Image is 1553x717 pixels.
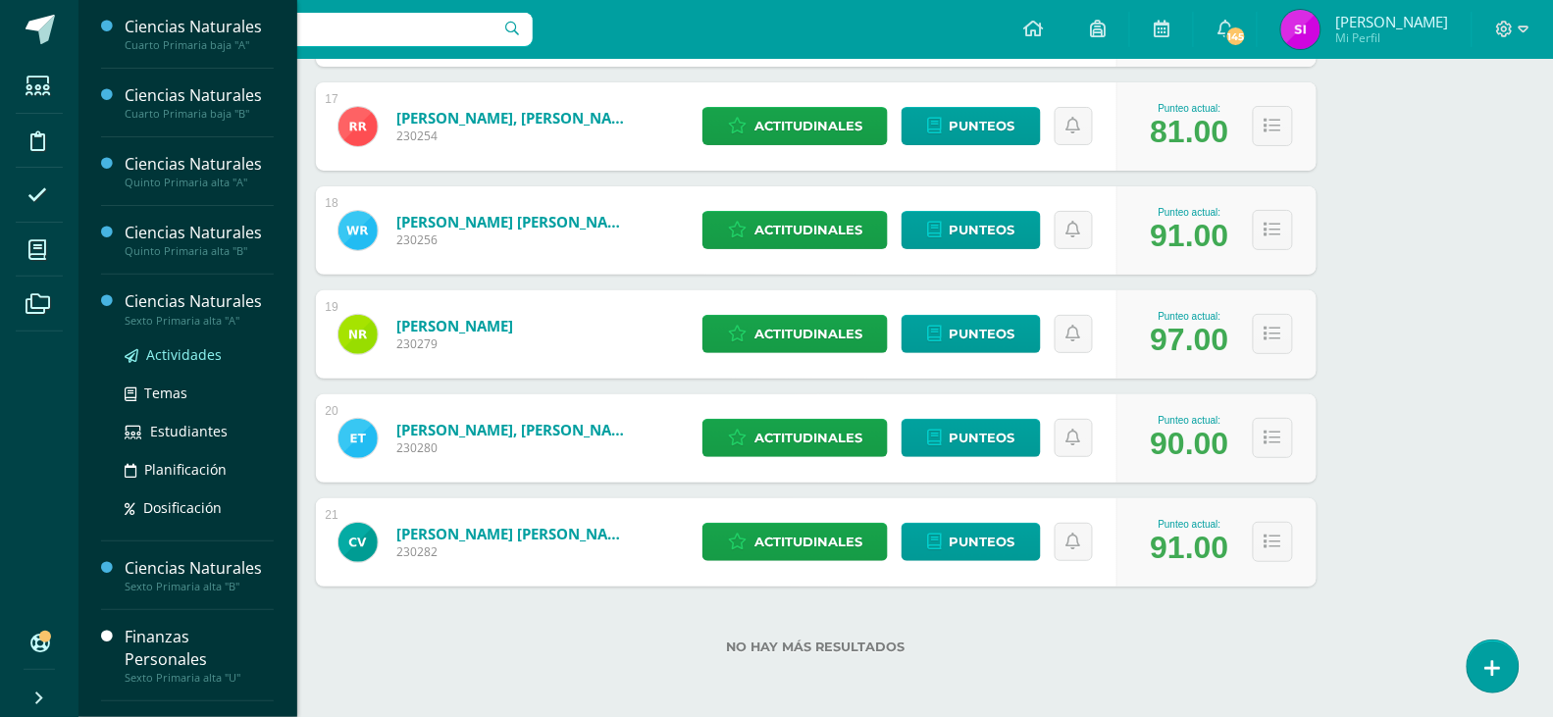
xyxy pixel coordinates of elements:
[902,315,1041,353] a: Punteos
[1151,426,1229,462] div: 90.00
[396,439,632,456] span: 230280
[125,84,274,107] div: Ciencias Naturales
[146,345,222,364] span: Actividades
[396,543,632,560] span: 230282
[1151,114,1229,150] div: 81.00
[950,420,1015,456] span: Punteos
[1151,218,1229,254] div: 91.00
[125,580,274,593] div: Sexto Primaria alta "B"
[1335,29,1448,46] span: Mi Perfil
[144,384,187,402] span: Temas
[396,212,632,231] a: [PERSON_NAME] [PERSON_NAME]
[1151,519,1229,530] div: Punteo actual:
[326,404,338,418] div: 20
[326,196,338,210] div: 18
[125,343,274,366] a: Actividades
[338,211,378,250] img: 8cc412f5cb6345721a116956997e9d0b.png
[125,290,274,327] a: Ciencias NaturalesSexto Primaria alta "A"
[396,524,632,543] a: [PERSON_NAME] [PERSON_NAME]
[125,626,274,671] div: Finanzas Personales
[125,16,274,38] div: Ciencias Naturales
[125,314,274,328] div: Sexto Primaria alta "A"
[754,420,862,456] span: Actitudinales
[1151,103,1229,114] div: Punteo actual:
[1151,415,1229,426] div: Punteo actual:
[125,38,274,52] div: Cuarto Primaria baja "A"
[902,211,1041,249] a: Punteos
[396,108,632,128] a: [PERSON_NAME], [PERSON_NAME]
[754,524,862,560] span: Actitudinales
[326,92,338,106] div: 17
[396,420,632,439] a: [PERSON_NAME], [PERSON_NAME]
[125,153,274,189] a: Ciencias NaturalesQuinto Primaria alta "A"
[1151,311,1229,322] div: Punteo actual:
[338,419,378,458] img: 9ccc0dcdef60f85e2dfe88335b1c12c9.png
[902,107,1041,145] a: Punteos
[338,315,378,354] img: c0e34d4fedca6f0afdddcbcf2b70c696.png
[125,244,274,258] div: Quinto Primaria alta "B"
[702,211,888,249] a: Actitudinales
[950,212,1015,248] span: Punteos
[125,153,274,176] div: Ciencias Naturales
[125,557,274,580] div: Ciencias Naturales
[1151,322,1229,358] div: 97.00
[144,460,227,479] span: Planificación
[754,212,862,248] span: Actitudinales
[125,222,274,258] a: Ciencias NaturalesQuinto Primaria alta "B"
[902,419,1041,457] a: Punteos
[1281,10,1320,49] img: d8b40b524f0719143e6a1b062ddc517a.png
[396,231,632,248] span: 230256
[1225,26,1247,47] span: 145
[950,524,1015,560] span: Punteos
[1151,207,1229,218] div: Punteo actual:
[125,222,274,244] div: Ciencias Naturales
[754,316,862,352] span: Actitudinales
[326,508,338,522] div: 21
[125,176,274,189] div: Quinto Primaria alta "A"
[125,626,274,685] a: Finanzas PersonalesSexto Primaria alta "U"
[326,300,338,314] div: 19
[950,108,1015,144] span: Punteos
[702,419,888,457] a: Actitudinales
[396,335,513,352] span: 230279
[702,523,888,561] a: Actitudinales
[125,290,274,313] div: Ciencias Naturales
[91,13,533,46] input: Busca un usuario...
[702,107,888,145] a: Actitudinales
[702,315,888,353] a: Actitudinales
[125,16,274,52] a: Ciencias NaturalesCuarto Primaria baja "A"
[902,523,1041,561] a: Punteos
[754,108,862,144] span: Actitudinales
[950,316,1015,352] span: Punteos
[143,498,222,517] span: Dosificación
[150,422,228,440] span: Estudiantes
[1151,530,1229,566] div: 91.00
[125,496,274,519] a: Dosificación
[125,557,274,593] a: Ciencias NaturalesSexto Primaria alta "B"
[1335,12,1448,31] span: [PERSON_NAME]
[338,107,378,146] img: b6f7fd19c4c719322e1475ea6811eea6.png
[125,671,274,685] div: Sexto Primaria alta "U"
[125,458,274,481] a: Planificación
[338,523,378,562] img: e76cc063118ec2be4ea829ea378c8346.png
[396,128,632,144] span: 230254
[396,316,513,335] a: [PERSON_NAME]
[125,107,274,121] div: Cuarto Primaria baja "B"
[125,84,274,121] a: Ciencias NaturalesCuarto Primaria baja "B"
[316,640,1317,654] label: No hay más resultados
[125,420,274,442] a: Estudiantes
[125,382,274,404] a: Temas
